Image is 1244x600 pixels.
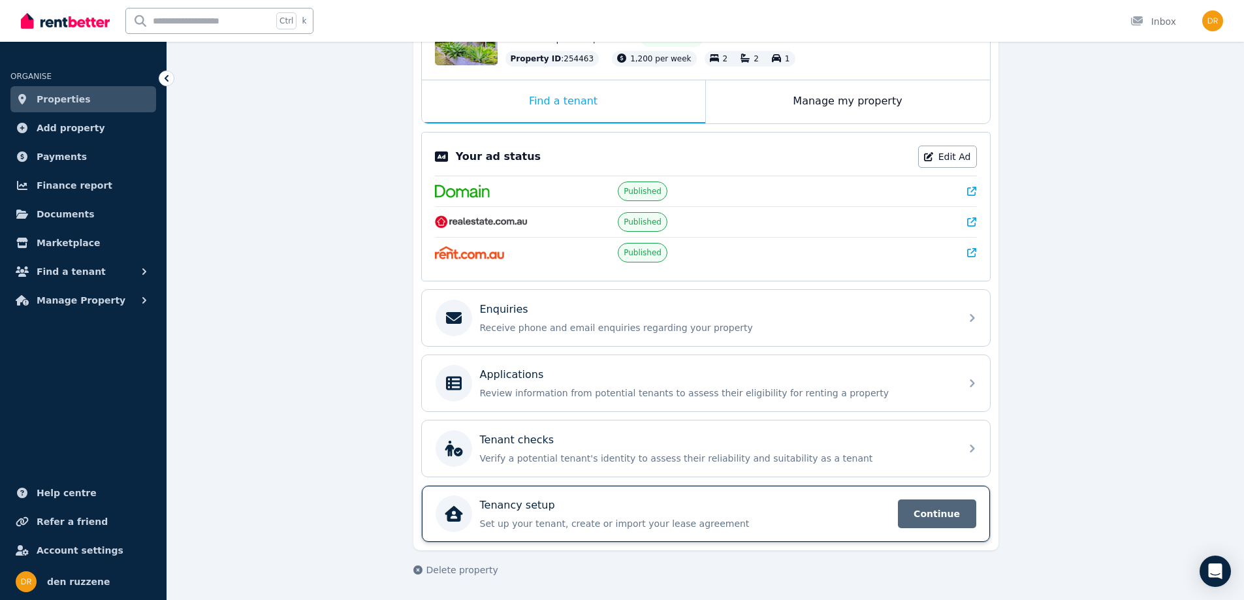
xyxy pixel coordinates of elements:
span: 1 [785,54,790,63]
span: Published [624,247,662,258]
p: Review information from potential tenants to assess their eligibility for renting a property [480,387,953,400]
p: Tenancy setup [480,497,555,513]
span: Add property [37,120,105,136]
span: Marketplace [37,235,100,251]
img: den ruzzene [1202,10,1223,31]
span: 1,200 per week [630,54,691,63]
span: Ctrl [276,12,296,29]
a: Tenant checksVerify a potential tenant's identity to assess their reliability and suitability as ... [422,420,990,477]
span: Payments [37,149,87,165]
div: Inbox [1130,15,1176,28]
span: Continue [898,499,976,528]
button: Manage Property [10,287,156,313]
span: k [302,16,306,26]
a: Edit Ad [918,146,977,168]
span: Finance report [37,178,112,193]
img: RealEstate.com.au [435,215,528,229]
span: den ruzzene [47,574,110,590]
span: Documents [37,206,95,222]
a: Documents [10,201,156,227]
div: Open Intercom Messenger [1200,556,1231,587]
a: Marketplace [10,230,156,256]
div: Find a tenant [422,80,705,123]
button: Delete property [413,563,498,576]
span: Find a tenant [37,264,106,279]
a: EnquiriesReceive phone and email enquiries regarding your property [422,290,990,346]
p: Verify a potential tenant's identity to assess their reliability and suitability as a tenant [480,452,953,465]
a: Tenancy setupSet up your tenant, create or import your lease agreementContinue [422,486,990,542]
span: 2 [754,54,759,63]
div: : 254463 [505,51,599,67]
div: Manage my property [706,80,990,123]
p: Set up your tenant, create or import your lease agreement [480,517,890,530]
p: Tenant checks [480,432,554,448]
span: Published [624,217,662,227]
span: ORGANISE [10,72,52,81]
span: Refer a friend [37,514,108,529]
span: Published [624,186,662,197]
img: den ruzzene [16,571,37,592]
span: Delete property [426,563,498,576]
p: Applications [480,367,544,383]
span: 2 [723,54,728,63]
span: Properties [37,91,91,107]
a: Refer a friend [10,509,156,535]
a: Properties [10,86,156,112]
a: Help centre [10,480,156,506]
p: Receive phone and email enquiries regarding your property [480,321,953,334]
img: Domain.com.au [435,185,490,198]
a: Finance report [10,172,156,198]
span: Property ID [511,54,562,64]
img: RentBetter [21,11,110,31]
span: Help centre [37,485,97,501]
span: Account settings [37,543,123,558]
p: Enquiries [480,302,528,317]
a: Add property [10,115,156,141]
img: Rent.com.au [435,246,505,259]
a: Account settings [10,537,156,563]
span: Manage Property [37,292,125,308]
a: ApplicationsReview information from potential tenants to assess their eligibility for renting a p... [422,355,990,411]
p: Your ad status [456,149,541,165]
button: Find a tenant [10,259,156,285]
a: Payments [10,144,156,170]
